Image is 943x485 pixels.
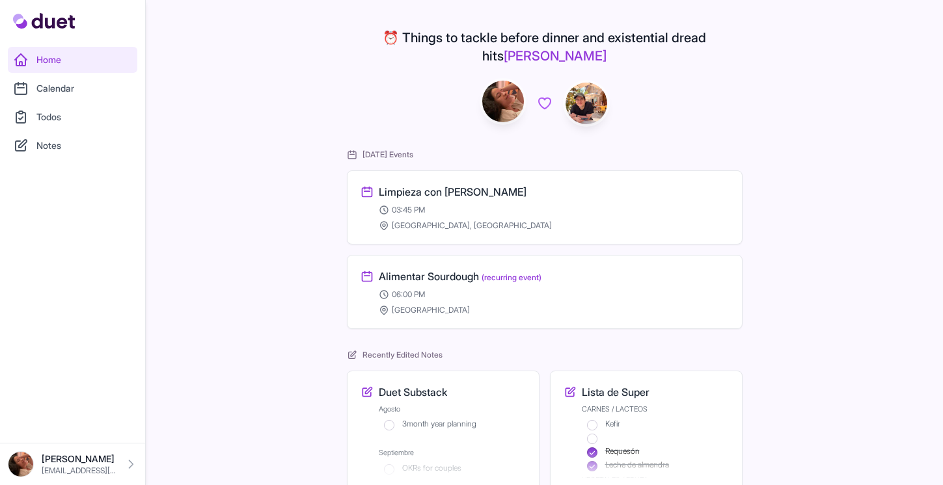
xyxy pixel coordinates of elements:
p: CARNES / LACTEOS [582,405,729,413]
a: Calendar [8,75,137,101]
span: 03:45 PM [392,205,425,215]
span: (recurring event) [482,272,541,282]
a: [PERSON_NAME] [EMAIL_ADDRESS][DOMAIN_NAME] [8,451,137,477]
img: image.jpg [482,81,524,122]
span: [PERSON_NAME] [504,48,607,64]
a: Home [8,47,137,73]
li: 3month year planning [384,419,526,430]
h3: Limpieza con [PERSON_NAME] [379,184,526,200]
span: [GEOGRAPHIC_DATA] [392,305,470,315]
p: Agosto [379,405,526,413]
p: [EMAIL_ADDRESS][DOMAIN_NAME] [42,465,116,476]
img: image.jpg [8,451,34,477]
h2: Recently Edited Notes [347,350,743,360]
p: [PERSON_NAME] [42,452,116,465]
h3: Alimentar Sourdough [379,269,541,284]
span: Requesón [605,446,640,456]
li: Kefir [587,419,729,430]
a: Edit Lista de Super [564,384,729,478]
a: Alimentar Sourdough(recurring event) 06:00 PM [GEOGRAPHIC_DATA] [361,269,729,315]
span: [GEOGRAPHIC_DATA], [GEOGRAPHIC_DATA] [392,220,552,231]
h3: Lista de Super [582,384,649,400]
span: 06:00 PM [392,289,425,300]
h2: [DATE] Events [347,150,743,160]
a: Todos [8,104,137,130]
h4: ⏰ Things to tackle before dinner and existential dread hits [347,29,743,65]
a: Edit Duet Substack [361,384,526,478]
a: Notes [8,133,137,159]
h3: Duet Substack [379,384,447,400]
img: IMG_0065.jpeg [566,83,607,124]
a: Limpieza con [PERSON_NAME] 03:45 PM [GEOGRAPHIC_DATA], [GEOGRAPHIC_DATA] [361,184,729,231]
